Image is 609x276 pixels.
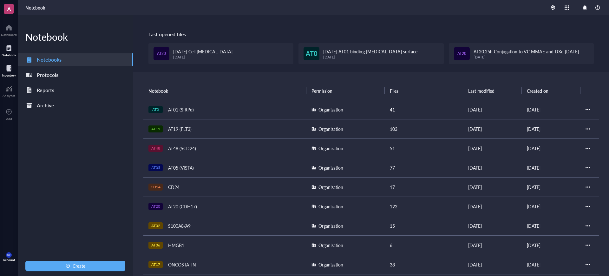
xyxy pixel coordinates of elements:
td: 15 [385,216,463,235]
span: MK [7,254,10,256]
th: Created on [522,82,580,100]
td: [DATE] [463,158,522,177]
span: [DATE] Cell [MEDICAL_DATA] [173,48,232,55]
a: Archive [18,99,133,112]
a: Inventory [2,63,16,77]
a: Analytics [3,84,15,98]
div: [DATE] [323,55,417,59]
div: Organization [318,145,343,152]
td: [DATE] [522,177,580,197]
div: S100A8/A9 [165,221,193,230]
td: 41 [385,100,463,119]
div: Reports [37,86,54,95]
td: 17 [385,177,463,197]
a: Dashboard [1,23,17,37]
td: [DATE] [463,100,522,119]
td: [DATE] [463,138,522,158]
div: ONCOSTATIN [165,260,199,269]
th: Notebook [143,82,306,100]
div: Organization [318,184,343,191]
div: Account [3,258,15,262]
div: [DATE] [173,55,232,59]
div: AT19 (FLT3) [165,125,194,133]
a: Notebooks [18,53,133,66]
div: [DATE] [474,55,579,59]
td: [DATE] [522,235,580,255]
td: [DATE] [463,197,522,216]
div: Organization [318,222,343,229]
td: [DATE] [463,235,522,255]
div: Organization [318,106,343,113]
td: [DATE] [522,216,580,235]
div: Organization [318,242,343,249]
td: [DATE] [522,100,580,119]
div: Inventory [2,73,16,77]
td: [DATE] [463,255,522,274]
div: Organization [318,203,343,210]
div: Notebooks [37,55,62,64]
div: Organization [318,261,343,268]
a: Reports [18,84,133,97]
td: [DATE] [522,138,580,158]
td: 6 [385,235,463,255]
div: Organization [318,125,343,132]
span: AT20 [157,51,166,57]
div: Notebook [2,53,16,57]
td: [DATE] [522,255,580,274]
th: Last modified [463,82,522,100]
div: Last opened files [148,30,594,38]
div: Dashboard [1,33,17,37]
td: 122 [385,197,463,216]
a: Protocols [18,69,133,81]
td: [DATE] [522,197,580,216]
div: HMGB1 [165,241,187,250]
a: Notebook [2,43,16,57]
td: [DATE] [463,216,522,235]
div: Notebook [18,30,133,43]
div: Archive [37,101,54,110]
div: AT01 (SIRPα) [165,105,197,114]
div: AT20 (CDH17) [165,202,200,211]
span: [DATE] AT01 binding [MEDICAL_DATA] surface [323,48,417,55]
td: [DATE] [522,158,580,177]
div: Organization [318,164,343,171]
div: Analytics [3,94,15,98]
span: Create [73,263,85,268]
span: AT0 [306,49,318,58]
td: 38 [385,255,463,274]
div: AT48 (SCD24) [165,144,199,153]
a: Notebook [25,5,45,10]
div: CD24 [165,183,182,192]
span: AT20.25h Conjugation to VC MMAE and DXd [DATE] [474,48,579,55]
div: Add [6,117,12,121]
td: 103 [385,119,463,138]
th: Permission [306,82,385,100]
div: Protocols [37,71,58,79]
div: AT05 (VISTA) [165,163,197,172]
td: 77 [385,158,463,177]
span: A [7,5,11,13]
td: [DATE] [463,119,522,138]
td: 51 [385,138,463,158]
button: Create [25,261,125,271]
td: [DATE] [463,177,522,197]
td: [DATE] [522,119,580,138]
th: Files [385,82,463,100]
span: AT20 [457,51,466,57]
